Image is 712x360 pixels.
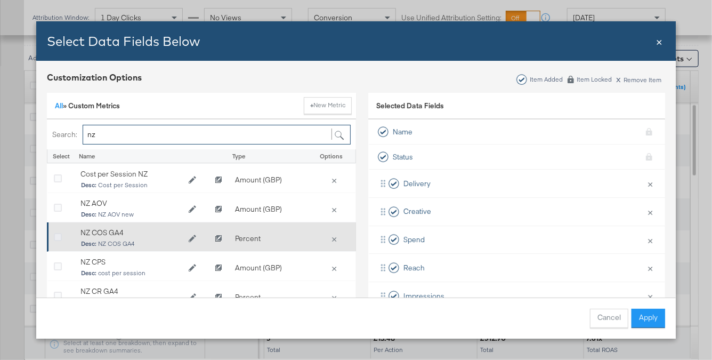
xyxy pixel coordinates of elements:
[327,292,342,302] button: Delete NZ CR GA4
[208,172,229,188] button: Clone Cost per Session NZ
[230,199,310,220] div: Amount (GBP)
[52,130,77,140] label: Search:
[47,71,142,84] div: Customization Options
[616,75,662,84] div: Remove Item
[643,257,657,279] button: ×
[47,33,200,49] span: Select Data Fields Below
[47,149,74,164] div: Select
[632,309,665,328] button: Apply
[304,97,352,114] button: New Metric
[208,260,229,276] button: Clone NZ CPS
[327,234,342,243] button: Delete NZ COS GA4
[182,202,203,218] button: Edit NZ AOV
[81,240,96,248] strong: Desc:
[81,181,96,189] strong: Desc:
[182,231,203,247] button: Edit NZ COS GA4
[55,101,63,110] a: All
[81,270,181,277] span: cost per session
[643,285,657,307] button: ×
[403,206,431,217] span: Creative
[36,21,676,339] div: Bulk Add Locations Modal
[393,152,413,162] span: Status
[74,149,206,164] div: Name
[81,182,181,189] span: Cost per Session
[208,202,229,218] button: Clone NZ AOV
[327,263,342,273] button: Delete NZ CPS
[182,260,203,276] button: Edit NZ CPS
[182,290,203,306] button: Edit NZ CR GA4
[83,125,351,145] input: Search by name...
[230,228,310,249] div: Percent
[80,169,182,179] div: Cost per Session NZ
[227,149,307,164] div: Type
[393,127,412,137] span: Name
[81,211,96,219] strong: Desc:
[403,263,425,273] span: Reach
[208,231,229,247] button: Clone NZ COS GA4
[327,204,342,214] button: Delete NZ AOV
[81,241,181,248] span: NZ COS GA4
[403,179,431,189] span: Delivery
[310,101,313,109] strong: +
[80,257,182,267] div: NZ CPS
[403,291,444,301] span: Impressions
[81,211,181,219] span: NZ AOV new
[68,101,120,110] span: Custom Metrics
[656,34,662,49] div: Close
[590,309,628,328] button: Cancel
[643,201,657,223] button: ×
[80,228,182,238] div: NZ COS GA4
[376,101,444,116] span: Selected Data Fields
[81,269,96,277] strong: Desc:
[403,235,425,245] span: Spend
[208,290,229,306] button: Clone NZ CR GA4
[230,258,310,278] div: Amount (GBP)
[616,73,621,84] span: x
[55,101,68,110] span: »
[182,172,203,188] button: Edit Cost per Session NZ
[230,170,310,190] div: Amount (GBP)
[312,152,350,161] div: Options
[576,76,612,83] div: Item Locked
[327,175,342,185] button: Delete Cost per Session NZ
[230,287,310,308] div: Percent
[530,76,564,83] div: Item Added
[80,286,182,297] div: NZ CR GA4
[643,229,657,251] button: ×
[80,198,182,209] div: NZ AOV
[656,34,662,48] span: ×
[643,172,657,195] button: ×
